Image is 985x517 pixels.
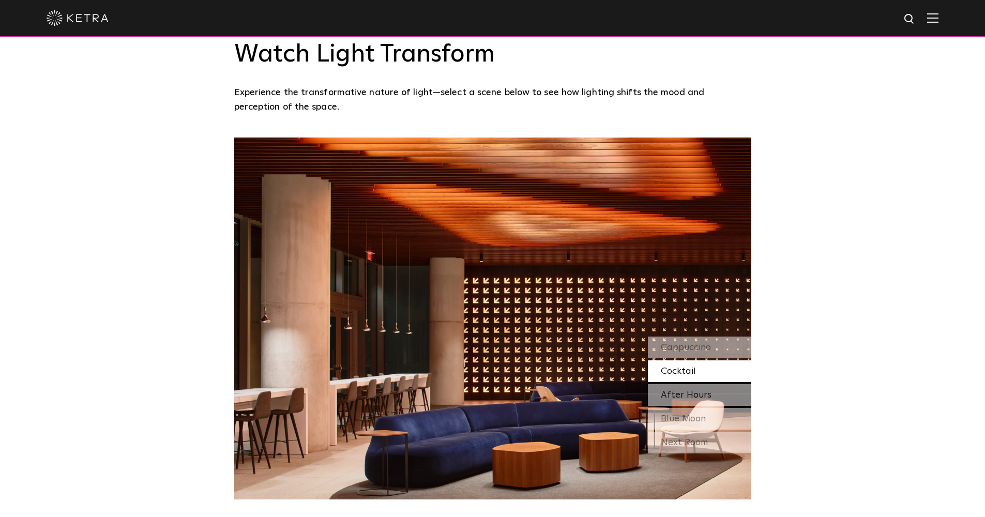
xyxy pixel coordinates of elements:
[661,343,711,352] span: Cappuccino
[234,40,751,70] h3: Watch Light Transform
[927,13,938,23] img: Hamburger%20Nav.svg
[903,13,916,26] img: search icon
[661,390,711,400] span: After Hours
[234,138,751,499] img: SS_SXSW_Desktop_Warm
[661,414,706,423] span: Blue Moon
[661,367,696,376] span: Cocktail
[234,85,746,115] p: Experience the transformative nature of light—select a scene below to see how lighting shifts the...
[47,10,109,26] img: ketra-logo-2019-white
[648,432,751,453] div: Next Room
